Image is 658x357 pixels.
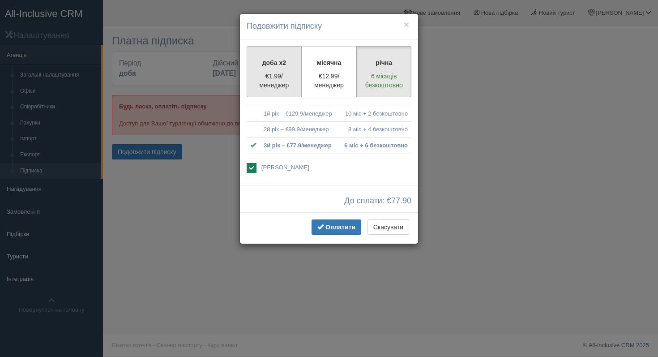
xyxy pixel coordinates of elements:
td: 3й рік – €77.9/менеджер [260,138,338,154]
span: Оплатити [325,224,355,231]
p: річна [362,58,406,67]
p: €1.99/менеджер [252,72,296,90]
p: €12.99/менеджер [308,72,351,90]
p: 6 місяців безкоштовно [362,72,406,90]
p: місячна [308,58,351,67]
h4: Подовжити підписку [247,21,411,32]
button: × [404,20,409,29]
button: Оплатити [312,219,361,235]
p: доба x2 [252,58,296,67]
td: 10 міс + 2 безкоштовно [338,106,411,122]
td: 1й рік – €129.9/менеджер [260,106,338,122]
span: [PERSON_NAME] [261,164,309,171]
td: 6 міс + 6 безкоштовно [338,138,411,154]
span: До сплати: € [344,197,411,206]
td: 2й рік – €99.9/менеджер [260,122,338,138]
button: Скасувати [367,219,409,235]
span: 77.90 [391,196,411,205]
td: 8 міс + 4 безкоштовно [338,122,411,138]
